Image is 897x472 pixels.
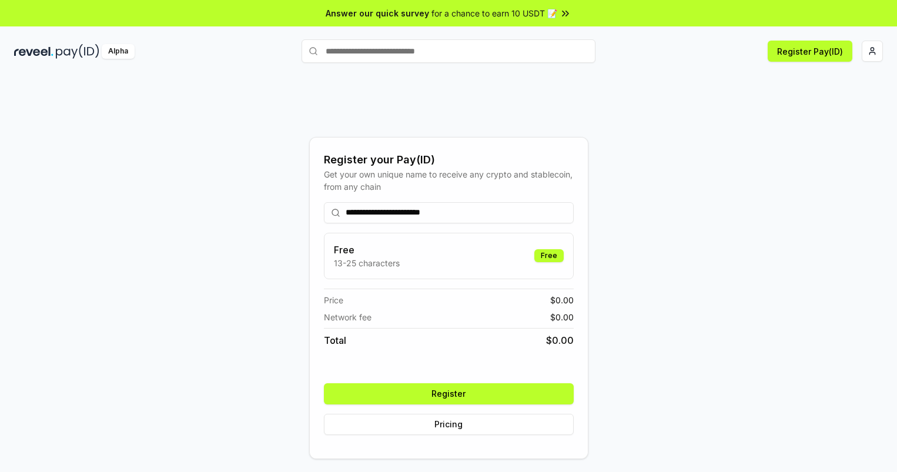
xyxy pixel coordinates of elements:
[324,333,346,347] span: Total
[550,311,574,323] span: $ 0.00
[56,44,99,59] img: pay_id
[546,333,574,347] span: $ 0.00
[324,383,574,404] button: Register
[768,41,852,62] button: Register Pay(ID)
[334,243,400,257] h3: Free
[326,7,429,19] span: Answer our quick survey
[431,7,557,19] span: for a chance to earn 10 USDT 📝
[14,44,53,59] img: reveel_dark
[324,168,574,193] div: Get your own unique name to receive any crypto and stablecoin, from any chain
[534,249,564,262] div: Free
[324,152,574,168] div: Register your Pay(ID)
[324,414,574,435] button: Pricing
[324,311,371,323] span: Network fee
[550,294,574,306] span: $ 0.00
[102,44,135,59] div: Alpha
[334,257,400,269] p: 13-25 characters
[324,294,343,306] span: Price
